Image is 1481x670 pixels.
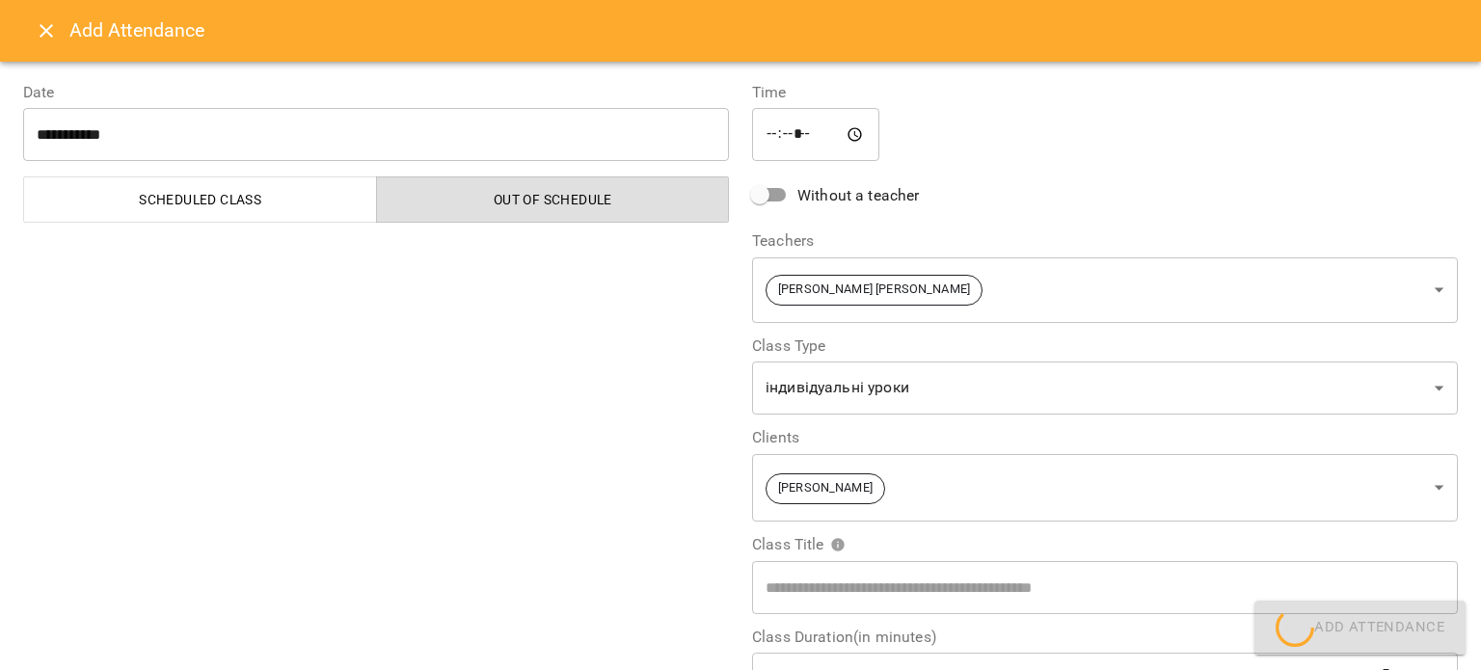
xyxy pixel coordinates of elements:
[752,537,846,552] span: Class Title
[69,15,205,45] h6: Add Attendance
[36,188,365,211] span: Scheduled class
[752,233,1458,249] label: Teachers
[752,430,1458,445] label: Clients
[767,479,884,497] span: [PERSON_NAME]
[830,537,846,552] svg: Please specify class title or select clients
[752,362,1458,415] div: індивідуальні уроки
[23,176,377,223] button: Scheduled class
[23,85,729,100] label: Date
[797,184,920,207] span: Without a teacher
[752,338,1458,354] label: Class Type
[389,188,718,211] span: Out of Schedule
[23,8,69,54] button: Close
[752,453,1458,522] div: [PERSON_NAME]
[752,85,1458,100] label: Time
[376,176,730,223] button: Out of Schedule
[752,630,1458,645] label: Class Duration(in minutes)
[767,281,982,299] span: [PERSON_NAME] [PERSON_NAME]
[752,256,1458,323] div: [PERSON_NAME] [PERSON_NAME]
